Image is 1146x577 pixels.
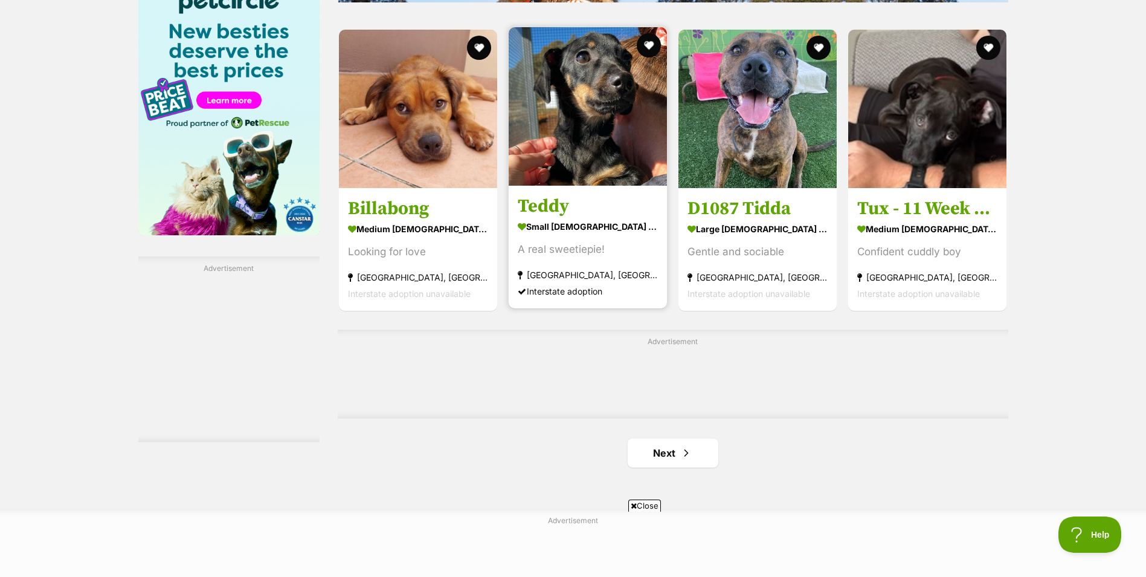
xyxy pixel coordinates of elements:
iframe: Advertisement [353,517,793,571]
div: Looking for love [348,243,488,259]
a: Tux - 11 Week Old Staffy X medium [DEMOGRAPHIC_DATA] Dog Confident cuddly boy [GEOGRAPHIC_DATA], ... [848,187,1006,310]
a: Billabong medium [DEMOGRAPHIC_DATA] Dog Looking for love [GEOGRAPHIC_DATA], [GEOGRAPHIC_DATA] Int... [339,187,497,310]
h3: Billabong [348,197,488,220]
strong: [GEOGRAPHIC_DATA], [GEOGRAPHIC_DATA] [687,269,828,285]
strong: [GEOGRAPHIC_DATA], [GEOGRAPHIC_DATA] [857,269,997,285]
button: favourite [806,36,831,60]
nav: Pagination [338,438,1008,468]
strong: large [DEMOGRAPHIC_DATA] Dog [687,220,828,237]
strong: small [DEMOGRAPHIC_DATA] Dog [518,217,658,235]
strong: medium [DEMOGRAPHIC_DATA] Dog [348,220,488,237]
span: Interstate adoption unavailable [687,288,810,298]
div: Interstate adoption [518,282,658,299]
a: D1087 Tidda large [DEMOGRAPHIC_DATA] Dog Gentle and sociable [GEOGRAPHIC_DATA], [GEOGRAPHIC_DATA]... [678,187,837,310]
span: Close [628,500,661,512]
img: D1087 Tidda - American Staffordshire Terrier Dog [678,30,837,188]
h3: Teddy [518,194,658,217]
h3: Tux - 11 Week Old Staffy X [857,197,997,220]
div: Gentle and sociable [687,243,828,259]
button: favourite [977,36,1001,60]
span: Interstate adoption unavailable [348,288,471,298]
iframe: Advertisement [453,352,893,406]
div: Confident cuddly boy [857,243,997,259]
strong: medium [DEMOGRAPHIC_DATA] Dog [857,220,997,237]
a: Teddy small [DEMOGRAPHIC_DATA] Dog A real sweetiepie! [GEOGRAPHIC_DATA], [GEOGRAPHIC_DATA] Inters... [509,185,667,308]
button: favourite [467,36,491,60]
div: A real sweetiepie! [518,241,658,257]
button: favourite [637,33,661,57]
div: Advertisement [138,256,320,442]
strong: [GEOGRAPHIC_DATA], [GEOGRAPHIC_DATA] [518,266,658,282]
strong: [GEOGRAPHIC_DATA], [GEOGRAPHIC_DATA] [348,269,488,285]
img: Billabong - Crossbreed x Staffordshire Terrier Dog [339,30,497,188]
img: Teddy - Dachshund Dog [509,27,667,186]
a: Next page [628,438,718,468]
span: Interstate adoption unavailable [857,288,980,298]
iframe: Help Scout Beacon - Open [1058,517,1122,553]
div: Advertisement [338,330,1008,419]
img: Tux - 11 Week Old Staffy X - American Staffordshire Terrier Dog [848,30,1006,188]
iframe: Advertisement [138,279,320,430]
h3: D1087 Tidda [687,197,828,220]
